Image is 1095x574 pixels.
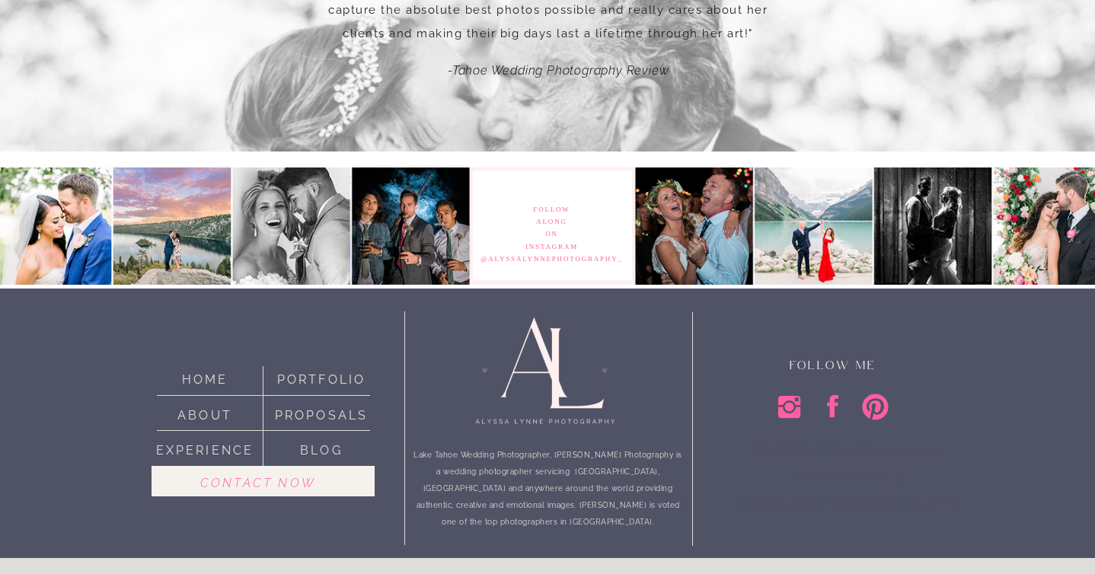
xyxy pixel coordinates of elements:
[268,440,375,457] a: blog
[152,440,258,457] a: Experience
[268,405,375,422] a: Proposals
[152,405,258,422] a: about
[152,369,258,386] a: home
[956,558,1088,572] a: Copyright 2024
[693,437,1006,508] p: [PERSON_NAME] Photography [DOMAIN_NAME] [EMAIL_ADDRESS][DOMAIN_NAME]
[721,355,944,372] p: follow Me
[448,57,673,72] p: -Tahoe Wedding Photography Review
[268,369,375,386] a: portfolio
[413,447,683,550] h2: Lake Tahoe Wedding Photographer, [PERSON_NAME] Photography is a wedding photographer servicing [G...
[164,473,352,490] a: Contact now
[470,203,634,249] h3: follow along on instagram @AlyssaLynnePhotography_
